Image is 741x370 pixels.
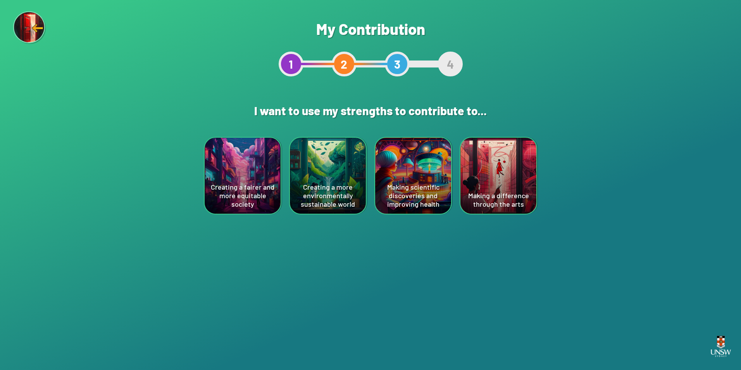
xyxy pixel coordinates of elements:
h2: I want to use my strengths to contribute to... [215,96,526,125]
img: Exit [13,11,47,45]
div: Creating a more environmentally sustainable world [290,138,366,214]
div: 3 [385,52,410,76]
div: 1 [279,52,303,76]
h1: My Contribution [279,19,463,38]
div: Making a difference through the arts [460,138,536,214]
div: Making scientific discoveries and improving health [375,138,451,214]
div: Creating a fairer and more equitable society [205,138,281,214]
div: 4 [438,52,463,76]
div: 2 [332,52,357,76]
